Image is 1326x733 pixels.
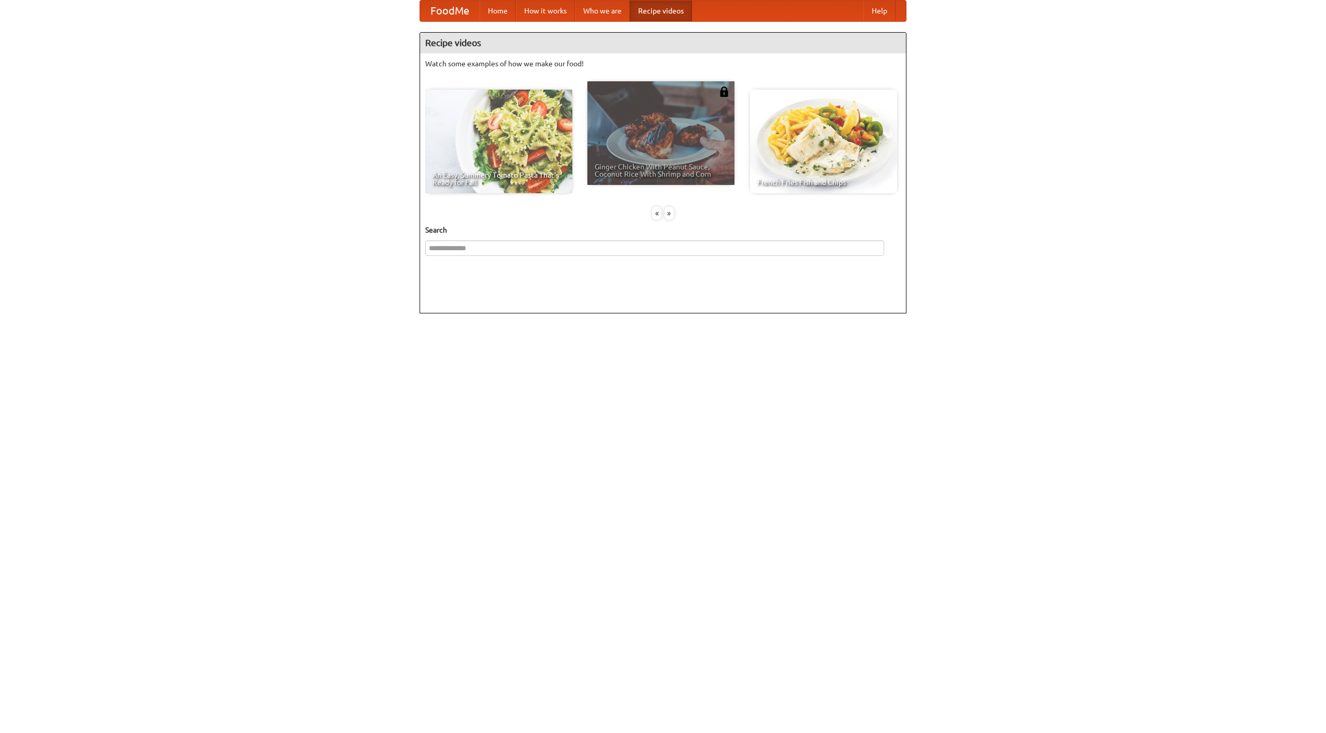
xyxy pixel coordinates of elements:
[516,1,575,21] a: How it works
[425,90,572,193] a: An Easy, Summery Tomato Pasta That's Ready for Fall
[480,1,516,21] a: Home
[425,59,901,69] p: Watch some examples of how we make our food!
[665,207,674,220] div: »
[425,225,901,235] h5: Search
[630,1,692,21] a: Recipe videos
[433,171,565,186] span: An Easy, Summery Tomato Pasta That's Ready for Fall
[757,179,890,186] span: French Fries Fish and Chips
[719,87,729,97] img: 483408.png
[420,33,906,53] h4: Recipe videos
[652,207,661,220] div: «
[575,1,630,21] a: Who we are
[863,1,896,21] a: Help
[750,90,897,193] a: French Fries Fish and Chips
[420,1,480,21] a: FoodMe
